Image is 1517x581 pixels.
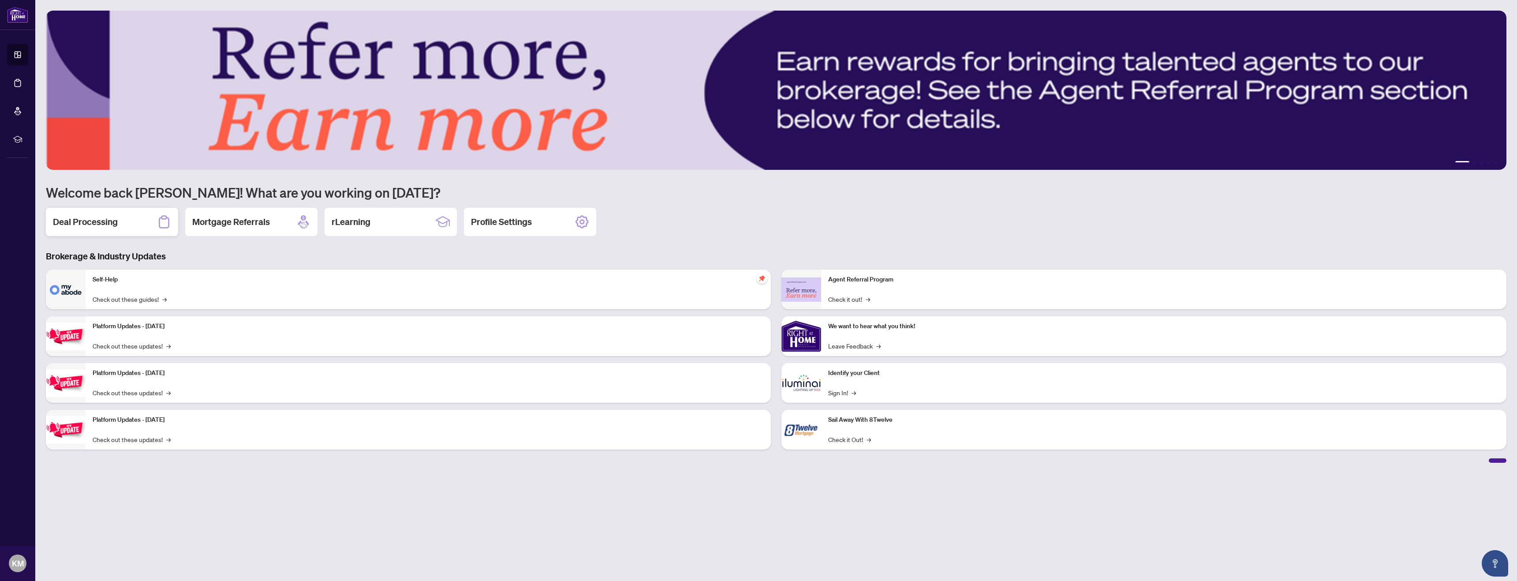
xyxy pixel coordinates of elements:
img: Platform Updates - July 8, 2025 [46,369,86,397]
button: Open asap [1482,550,1508,577]
h1: Welcome back [PERSON_NAME]! What are you working on [DATE]? [46,184,1506,201]
button: 5 [1494,161,1498,165]
a: Check it Out!→ [828,435,871,444]
img: Agent Referral Program [781,277,821,302]
p: Self-Help [93,275,764,285]
p: Platform Updates - [DATE] [93,368,764,378]
span: pushpin [757,273,767,284]
h2: Mortgage Referrals [192,216,270,228]
a: Leave Feedback→ [828,341,881,351]
img: Sail Away With 8Twelve [781,410,821,450]
a: Check out these updates!→ [93,341,171,351]
span: → [166,388,171,397]
p: We want to hear what you think! [828,322,1499,331]
button: 2 [1473,161,1476,165]
a: Sign In!→ [828,388,856,397]
p: Platform Updates - [DATE] [93,322,764,331]
p: Identify your Client [828,368,1499,378]
span: → [162,294,167,304]
img: Slide 0 [46,11,1506,170]
h3: Brokerage & Industry Updates [46,250,1506,262]
a: Check out these updates!→ [93,388,171,397]
img: Platform Updates - July 21, 2025 [46,322,86,350]
span: → [166,435,171,444]
p: Sail Away With 8Twelve [828,415,1499,425]
p: Agent Referral Program [828,275,1499,285]
img: logo [7,7,28,23]
h2: Deal Processing [53,216,118,228]
span: → [166,341,171,351]
a: Check it out!→ [828,294,870,304]
p: Platform Updates - [DATE] [93,415,764,425]
a: Check out these updates!→ [93,435,171,444]
button: 1 [1455,161,1469,165]
button: 4 [1487,161,1491,165]
img: Identify your Client [781,363,821,403]
span: → [852,388,856,397]
h2: rLearning [332,216,370,228]
img: Platform Updates - June 23, 2025 [46,416,86,444]
h2: Profile Settings [471,216,532,228]
span: → [876,341,881,351]
img: Self-Help [46,270,86,309]
a: Check out these guides!→ [93,294,167,304]
span: KM [12,557,24,570]
button: 3 [1480,161,1483,165]
span: → [867,435,871,444]
img: We want to hear what you think! [781,316,821,356]
span: → [866,294,870,304]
